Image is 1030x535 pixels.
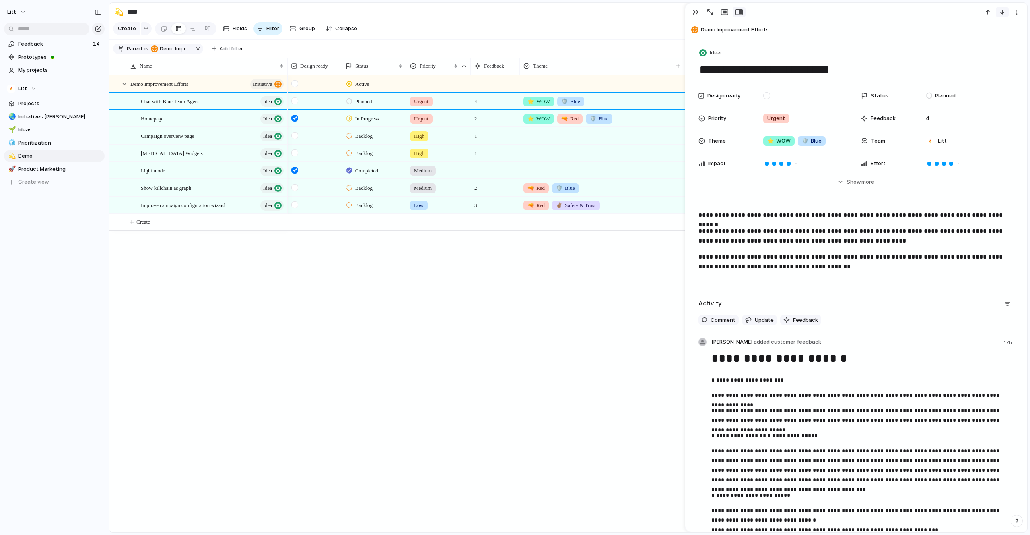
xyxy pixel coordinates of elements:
span: 4 [923,114,933,122]
span: Idea [263,182,272,194]
button: 🧊 [7,139,15,147]
span: 4 [471,93,480,106]
span: Feedback [793,316,818,324]
button: Idea [698,47,723,59]
span: Add filter [220,45,243,52]
span: 14 [93,40,101,48]
span: 🛡️ [802,137,808,144]
span: Idea [263,113,272,124]
span: Safety & Trust [556,201,596,209]
span: Fields [233,25,247,33]
a: 🌏Initiatives [PERSON_NAME] [4,111,105,123]
a: 🧊Prioritization [4,137,105,149]
button: Comment [698,315,739,326]
div: 🧊 [8,138,14,147]
span: 🔫 [561,116,568,122]
div: 💫 [8,151,14,161]
span: Blue [556,184,575,192]
span: Backlog [355,149,373,158]
span: Theme [533,62,548,70]
span: Parent [127,45,143,52]
span: 2 [471,180,480,192]
a: My projects [4,64,105,76]
button: Idea [260,166,284,176]
span: Campaign overview page [141,131,194,140]
a: Projects [4,97,105,110]
span: Group [299,25,315,33]
span: Update [755,316,774,324]
button: Showmore [698,175,1014,189]
span: In Progress [355,115,379,123]
span: Idea [710,49,721,57]
span: Urgent [767,114,785,122]
button: 💫 [113,6,126,19]
span: Design ready [707,92,740,100]
a: Prototypes [4,51,105,63]
button: Idea [260,131,284,141]
button: 🚀 [7,165,15,173]
span: Collapse [335,25,357,33]
span: more [861,178,874,186]
span: Chat with Blue Team Agent [141,96,199,106]
span: Blue [802,137,822,145]
span: 🛡️ [590,116,596,122]
span: is [144,45,148,52]
button: Litt [4,83,105,95]
span: 🔫 [527,185,534,191]
h2: Activity [698,299,722,308]
span: Theme [708,137,726,145]
span: Feedback [871,114,896,122]
span: High [414,132,424,140]
span: Product Marketing [18,165,102,173]
span: Projects [18,100,102,108]
span: Create [136,218,150,226]
span: Litt [18,85,27,93]
span: WOW [767,137,791,145]
span: added customer feedback [754,338,821,345]
span: Demo [18,152,102,160]
a: 🚀Product Marketing [4,163,105,175]
span: ⭐️ [527,98,534,104]
button: Demo Improvement Efforts [149,44,193,53]
span: Prototypes [18,53,102,61]
button: Filter [253,22,282,35]
button: Collapse [322,22,360,35]
button: Create [113,22,140,35]
span: Create view [18,178,49,186]
button: Fields [220,22,250,35]
span: 🔫 [527,202,534,208]
span: Team [871,137,885,145]
span: Effort [871,160,886,168]
button: Group [286,22,319,35]
a: 💫Demo [4,150,105,162]
span: WOW [527,115,550,123]
span: Demo Improvement Efforts [160,45,191,52]
span: Ideas [18,126,102,134]
button: Demo Improvement Efforts [689,23,1023,36]
span: Status [871,92,888,100]
button: 💫 [7,152,15,160]
span: Demo Improvement Efforts [701,26,1023,34]
span: Planned [935,92,956,100]
span: WOW [527,97,550,106]
span: Low [414,201,424,209]
span: 🛡️ [556,185,562,191]
span: Light mode [141,166,165,175]
span: Litt [938,137,947,145]
span: Homepage [141,114,163,123]
span: Demo Improvement Efforts [130,79,188,88]
span: Prioritization [18,139,102,147]
span: Feedback [484,62,504,70]
span: Status [355,62,368,70]
button: Feedback [780,315,821,326]
button: Add filter [207,43,248,54]
span: Show killchain as graph [141,183,191,192]
span: Backlog [355,184,373,192]
span: Blue [590,115,609,123]
span: Design ready [300,62,328,70]
a: Feedback14 [4,38,105,50]
span: Impact [708,160,726,168]
span: Priority [420,62,436,70]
